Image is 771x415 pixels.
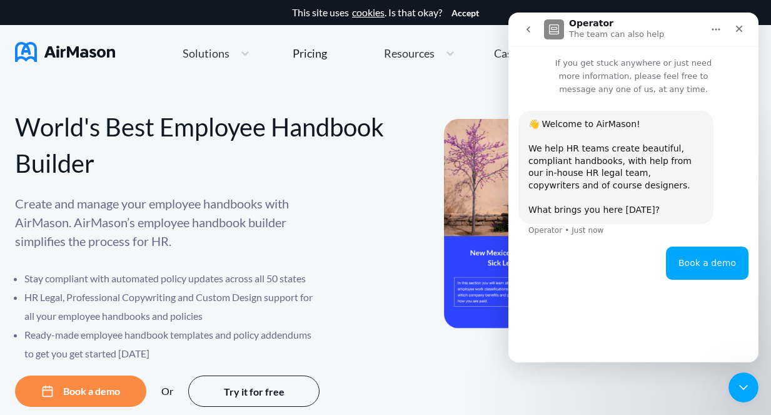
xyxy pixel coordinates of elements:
span: Solutions [183,48,229,59]
button: Accept cookies [451,8,479,18]
li: Stay compliant with automated policy updates across all 50 states [24,269,321,288]
button: Book a demo [15,376,146,407]
div: Pricing [293,48,327,59]
iframe: Intercom live chat [728,372,758,402]
img: hero-banner [444,119,707,365]
iframe: Intercom live chat [508,13,758,362]
p: Create and manage your employee handbooks with AirMason. AirMason’s employee handbook builder sim... [15,194,321,250]
div: Or [161,386,173,397]
span: Resources [384,48,435,59]
a: cookies [352,7,385,18]
button: Try it for free [188,376,320,407]
li: Ready-made employee handbook templates and policy addendums to get you get started [DATE] [24,325,321,363]
div: World's Best Employee Handbook Builder [15,109,386,182]
img: AirMason Logo [15,42,115,62]
a: Pricing [293,42,327,64]
span: Case Studies & FAQ [494,48,590,59]
li: HR Legal, Professional Copywriting and Custom Design support for all your employee handbooks and ... [24,288,321,325]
